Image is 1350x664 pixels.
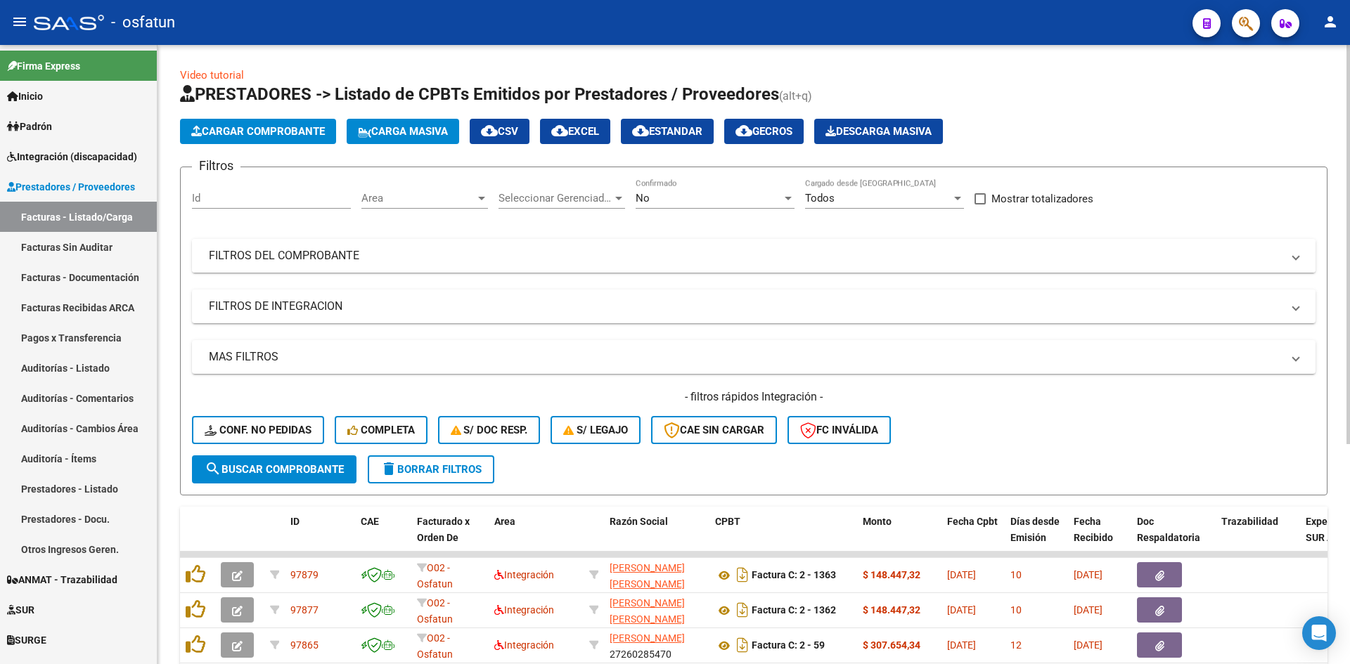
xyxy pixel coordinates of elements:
[651,416,777,444] button: CAE SIN CARGAR
[779,89,812,103] span: (alt+q)
[947,516,998,527] span: Fecha Cpbt
[1302,616,1336,650] div: Open Intercom Messenger
[733,564,752,586] i: Descargar documento
[358,125,448,138] span: Carga Masiva
[180,84,779,104] span: PRESTADORES -> Listado de CPBTs Emitidos por Prestadores / Proveedores
[632,122,649,139] mat-icon: cloud_download
[632,125,702,138] span: Estandar
[355,507,411,568] datatable-header-cell: CAE
[610,632,685,644] span: [PERSON_NAME]
[192,455,356,483] button: Buscar Comprobante
[1216,507,1300,568] datatable-header-cell: Trazabilidad
[814,119,943,144] app-download-masive: Descarga masiva de comprobantes (adjuntos)
[1131,507,1216,568] datatable-header-cell: Doc Respaldatoria
[540,119,610,144] button: EXCEL
[1068,507,1131,568] datatable-header-cell: Fecha Recibido
[863,569,920,580] strong: $ 148.447,32
[1010,604,1022,616] span: 10
[563,424,628,436] span: S/ legajo
[361,516,379,527] span: CAE
[290,604,319,616] span: 97877
[192,340,1316,374] mat-expansion-panel-header: MAS FILTROS
[192,239,1316,273] mat-expansion-panel-header: FILTROS DEL COMPROBANTE
[664,424,764,436] span: CAE SIN CARGAR
[494,639,554,651] span: Integración
[192,156,240,176] h3: Filtros
[285,507,355,568] datatable-header-cell: ID
[481,125,518,138] span: CSV
[205,424,311,436] span: Conf. no pedidas
[335,416,427,444] button: Completa
[180,69,244,82] a: Video tutorial
[1010,639,1022,651] span: 12
[752,640,825,651] strong: Factura C: 2 - 59
[610,516,668,527] span: Razón Social
[733,599,752,621] i: Descargar documento
[787,416,891,444] button: FC Inválida
[735,122,752,139] mat-icon: cloud_download
[805,192,835,204] span: Todos
[380,460,397,477] mat-icon: delete
[347,119,459,144] button: Carga Masiva
[489,507,584,568] datatable-header-cell: Area
[551,125,599,138] span: EXCEL
[1221,516,1278,527] span: Trazabilidad
[111,7,175,38] span: - osfatun
[192,289,1316,323] mat-expansion-panel-header: FILTROS DE INTEGRACION
[1010,569,1022,580] span: 10
[610,595,704,625] div: 27264454102
[825,125,932,138] span: Descarga Masiva
[621,119,714,144] button: Estandar
[209,299,1282,314] mat-panel-title: FILTROS DE INTEGRACION
[947,569,976,580] span: [DATE]
[7,119,52,134] span: Padrón
[499,192,612,204] span: Seleccionar Gerenciador
[1137,516,1200,543] span: Doc Respaldatoria
[863,639,920,651] strong: $ 307.654,34
[7,149,137,164] span: Integración (discapacidad)
[1010,516,1060,543] span: Días desde Emisión
[800,424,878,436] span: FC Inválida
[417,562,453,606] span: O02 - Osfatun Propio
[610,560,704,590] div: 27264454102
[991,190,1093,207] span: Mostrar totalizadores
[411,507,489,568] datatable-header-cell: Facturado x Orden De
[947,604,976,616] span: [DATE]
[494,604,554,616] span: Integración
[290,516,300,527] span: ID
[368,455,494,483] button: Borrar Filtros
[1074,569,1102,580] span: [DATE]
[494,516,515,527] span: Area
[709,507,857,568] datatable-header-cell: CPBT
[7,89,43,104] span: Inicio
[7,58,80,74] span: Firma Express
[191,125,325,138] span: Cargar Comprobante
[551,122,568,139] mat-icon: cloud_download
[947,639,976,651] span: [DATE]
[481,122,498,139] mat-icon: cloud_download
[1074,604,1102,616] span: [DATE]
[715,516,740,527] span: CPBT
[735,125,792,138] span: Gecros
[11,13,28,30] mat-icon: menu
[209,248,1282,263] mat-panel-title: FILTROS DEL COMPROBANTE
[347,424,415,436] span: Completa
[1074,639,1102,651] span: [DATE]
[192,389,1316,405] h4: - filtros rápidos Integración -
[438,416,541,444] button: S/ Doc Resp.
[1005,507,1068,568] datatable-header-cell: Días desde Emisión
[417,597,453,641] span: O02 - Osfatun Propio
[1322,13,1339,30] mat-icon: person
[752,605,836,616] strong: Factura C: 2 - 1362
[451,424,528,436] span: S/ Doc Resp.
[1074,516,1113,543] span: Fecha Recibido
[610,562,685,590] span: [PERSON_NAME] [PERSON_NAME]
[7,602,34,618] span: SUR
[724,119,804,144] button: Gecros
[610,597,685,625] span: [PERSON_NAME] [PERSON_NAME]
[205,463,344,476] span: Buscar Comprobante
[604,507,709,568] datatable-header-cell: Razón Social
[361,192,475,204] span: Area
[417,516,470,543] span: Facturado x Orden De
[205,460,221,477] mat-icon: search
